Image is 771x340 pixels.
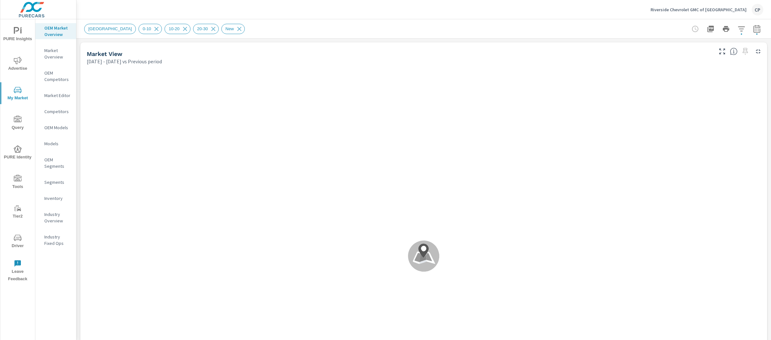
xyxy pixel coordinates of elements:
div: Inventory [35,193,76,203]
span: Tier2 [2,204,33,220]
p: OEM Segments [44,157,71,169]
p: Inventory [44,195,71,201]
span: Leave Feedback [2,260,33,283]
span: Query [2,116,33,131]
span: Driver [2,234,33,250]
span: 20-30 [193,26,212,31]
span: PURE Identity [2,145,33,161]
button: Minimize Widget [753,46,763,57]
button: Print Report [720,22,732,35]
span: Find the biggest opportunities in your market for your inventory. Understand by postal code where... [730,48,738,55]
p: Industry Fixed Ops [44,234,71,246]
div: 20-30 [193,24,219,34]
span: PURE Insights [2,27,33,43]
div: Industry Fixed Ops [35,232,76,248]
span: New [222,26,238,31]
div: 10-20 [164,24,190,34]
div: Industry Overview [35,210,76,226]
p: OEM Competitors [44,70,71,83]
p: Segments [44,179,71,185]
p: Market Editor [44,92,71,99]
span: Select a preset date range to save this widget [740,46,750,57]
div: OEM Models [35,123,76,132]
span: My Market [2,86,33,102]
div: CP [752,4,763,15]
p: OEM Market Overview [44,25,71,38]
div: 0-10 [138,24,162,34]
div: New [221,24,245,34]
div: Market Editor [35,91,76,100]
div: OEM Competitors [35,68,76,84]
p: Market Overview [44,47,71,60]
div: OEM Market Overview [35,23,76,39]
div: OEM Segments [35,155,76,171]
span: [GEOGRAPHIC_DATA] [84,26,136,31]
p: OEM Models [44,124,71,131]
p: Competitors [44,108,71,115]
p: Models [44,140,71,147]
span: Advertise [2,57,33,72]
button: Make Fullscreen [717,46,727,57]
p: Riverside Chevrolet GMC of [GEOGRAPHIC_DATA] [651,7,747,13]
span: 0-10 [139,26,155,31]
span: Tools [2,175,33,191]
button: "Export Report to PDF" [704,22,717,35]
h5: Market View [87,50,122,57]
button: Select Date Range [750,22,763,35]
span: 10-20 [165,26,183,31]
div: Competitors [35,107,76,116]
p: [DATE] - [DATE] vs Previous period [87,58,162,65]
div: nav menu [0,19,35,285]
div: Models [35,139,76,148]
button: Apply Filters [735,22,748,35]
div: Market Overview [35,46,76,62]
div: Segments [35,177,76,187]
p: Industry Overview [44,211,71,224]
